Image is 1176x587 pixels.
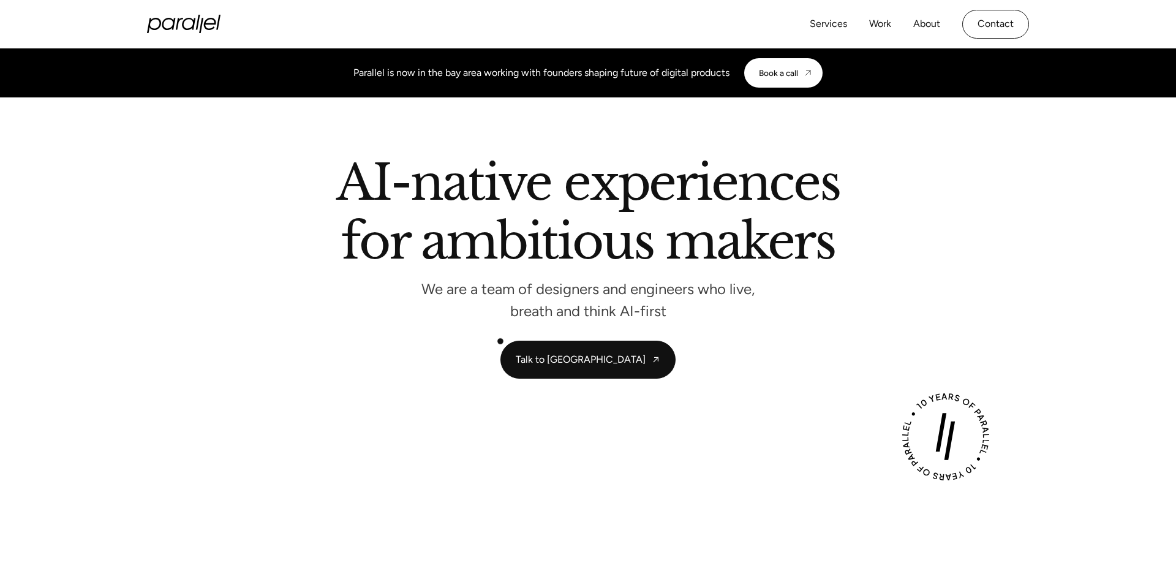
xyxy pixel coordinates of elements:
div: Parallel is now in the bay area working with founders shaping future of digital products [353,66,729,80]
div: Book a call [759,68,798,78]
a: Contact [962,10,1029,39]
img: CTA arrow image [803,68,813,78]
a: About [913,15,940,33]
h2: AI-native experiences for ambitious makers [239,159,937,271]
p: We are a team of designers and engineers who live, breath and think AI-first [404,284,772,316]
a: Services [810,15,847,33]
a: home [147,15,221,33]
a: Book a call [744,58,823,88]
a: Work [869,15,891,33]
